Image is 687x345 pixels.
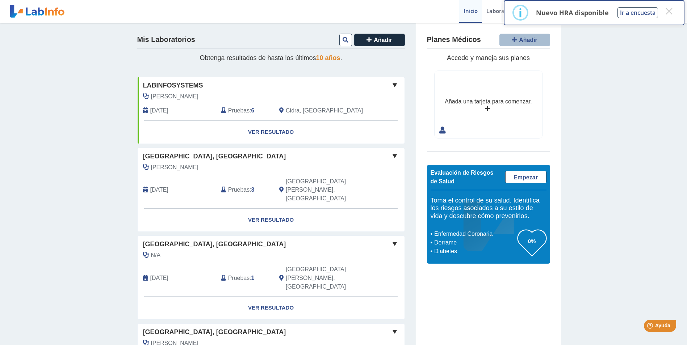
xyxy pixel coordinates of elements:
span: Evaluación de Riesgos de Salud [431,170,494,184]
span: Labinfosystems [143,81,203,90]
h3: 0% [518,237,546,246]
h4: Planes Médicos [427,35,481,44]
div: : [215,177,274,203]
span: Accede y maneja sus planes [447,54,530,61]
a: Ver Resultado [138,209,405,231]
li: Derrame [432,238,518,247]
span: San Juan, PR [286,177,366,203]
span: Empezar [514,174,538,180]
button: Añadir [499,34,550,46]
span: [GEOGRAPHIC_DATA], [GEOGRAPHIC_DATA] [143,239,286,249]
span: [GEOGRAPHIC_DATA], [GEOGRAPHIC_DATA] [143,327,286,337]
span: Añadir [519,37,537,43]
span: 2020-08-27 [150,106,168,115]
a: Ver Resultado [138,121,405,144]
span: San Juan, PR [286,265,366,291]
button: Añadir [354,34,405,46]
span: Obtenga resultados de hasta los últimos . [200,54,342,61]
iframe: Help widget launcher [623,317,679,337]
div: i [519,6,522,19]
span: Añadir [374,37,392,43]
button: Close this dialog [662,5,675,18]
span: Pruebas [228,106,250,115]
span: 10 años [316,54,340,61]
div: : [215,106,274,115]
h5: Toma el control de su salud. Identifica los riesgos asociados a su estilo de vida y descubre cómo... [431,197,546,220]
button: Ir a encuesta [617,7,658,18]
b: 6 [251,107,255,114]
span: Cidra, PR [286,106,363,115]
span: Pruebas [228,274,250,282]
span: Hernandez, Marianne [151,92,198,101]
p: Nuevo HRA disponible [536,8,609,17]
span: Arroyo Arroyo, Ricardo [151,163,198,172]
div: : [215,265,274,291]
b: 3 [251,187,255,193]
span: N/A [151,251,161,260]
a: Empezar [505,171,546,183]
li: Enfermedad Coronaria [432,230,518,238]
li: Diabetes [432,247,518,256]
span: [GEOGRAPHIC_DATA], [GEOGRAPHIC_DATA] [143,152,286,161]
a: Ver Resultado [138,297,405,319]
span: 2025-09-17 [150,186,168,194]
b: 1 [251,275,255,281]
h4: Mis Laboratorios [137,35,195,44]
span: Pruebas [228,186,250,194]
div: Añada una tarjeta para comenzar. [445,97,532,106]
span: 2025-08-27 [150,274,168,282]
